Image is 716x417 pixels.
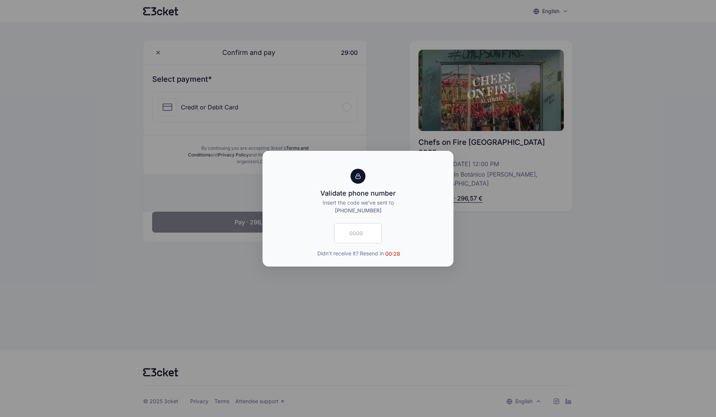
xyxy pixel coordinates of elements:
span: [PHONE_NUMBER] [335,207,381,214]
span: Didn't receive it? Resend in [317,249,400,258]
p: Insert the code we've sent to [271,199,445,214]
div: Validate phone number [320,188,396,199]
span: 00:28 [385,250,400,257]
input: 0000 [334,223,382,243]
